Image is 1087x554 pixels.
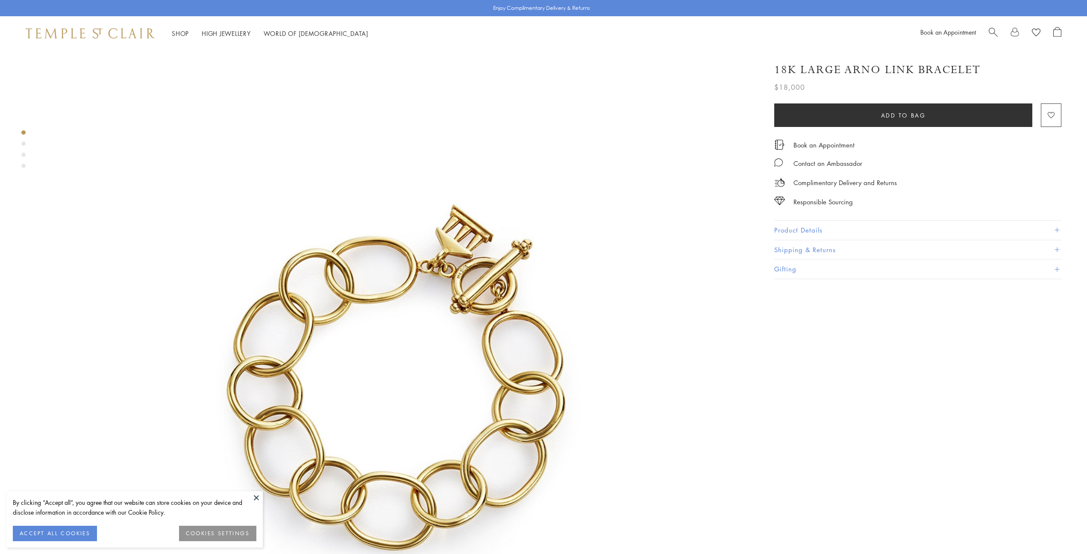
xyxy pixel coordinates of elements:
a: View Wishlist [1032,27,1040,40]
a: ShopShop [172,29,189,38]
a: Open Shopping Bag [1053,27,1061,40]
img: icon_delivery.svg [774,177,785,188]
button: ACCEPT ALL COOKIES [13,526,97,541]
button: Product Details [774,221,1061,240]
img: Temple St. Clair [26,28,155,38]
a: World of [DEMOGRAPHIC_DATA]World of [DEMOGRAPHIC_DATA] [264,29,368,38]
span: $18,000 [774,82,805,93]
p: Complimentary Delivery and Returns [793,177,897,188]
nav: Main navigation [172,28,368,39]
span: Add to bag [881,111,926,120]
div: Responsible Sourcing [793,197,853,207]
a: Book an Appointment [793,140,855,150]
iframe: Gorgias live chat messenger [1044,514,1078,545]
a: Search [989,27,998,40]
img: icon_appointment.svg [774,140,784,150]
div: Product gallery navigation [21,128,26,175]
button: Gifting [774,259,1061,279]
button: Add to bag [774,103,1032,127]
a: High JewelleryHigh Jewellery [202,29,251,38]
div: By clicking “Accept all”, you agree that our website can store cookies on your device and disclos... [13,498,256,517]
img: icon_sourcing.svg [774,197,785,205]
a: Book an Appointment [920,28,976,36]
button: COOKIES SETTINGS [179,526,256,541]
img: MessageIcon-01_2.svg [774,158,783,167]
div: Contact an Ambassador [793,158,862,169]
button: Shipping & Returns [774,240,1061,259]
h1: 18K Large Arno Link Bracelet [774,62,981,77]
p: Enjoy Complimentary Delivery & Returns [493,4,590,12]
